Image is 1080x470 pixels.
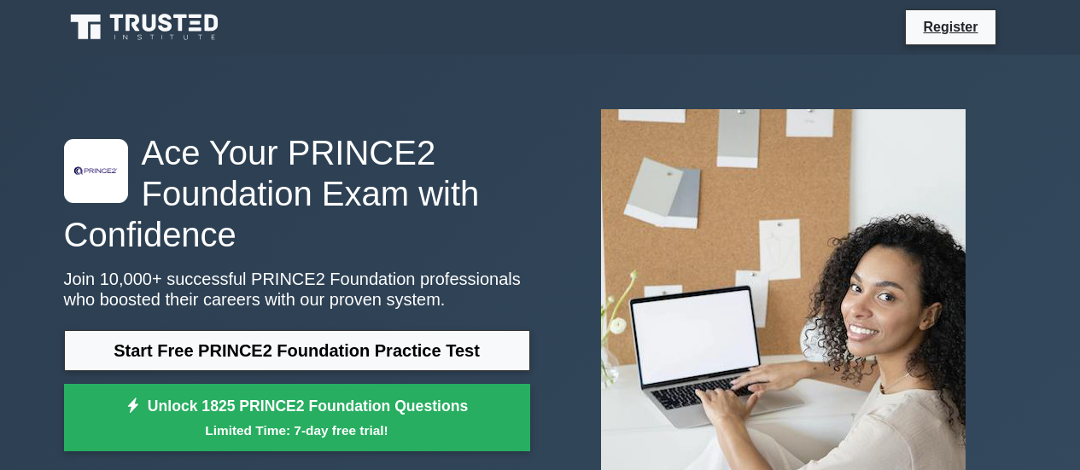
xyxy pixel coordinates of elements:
a: Register [913,16,988,38]
h1: Ace Your PRINCE2 Foundation Exam with Confidence [64,132,530,255]
small: Limited Time: 7-day free trial! [85,421,509,440]
a: Start Free PRINCE2 Foundation Practice Test [64,330,530,371]
p: Join 10,000+ successful PRINCE2 Foundation professionals who boosted their careers with our prove... [64,269,530,310]
a: Unlock 1825 PRINCE2 Foundation QuestionsLimited Time: 7-day free trial! [64,384,530,452]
